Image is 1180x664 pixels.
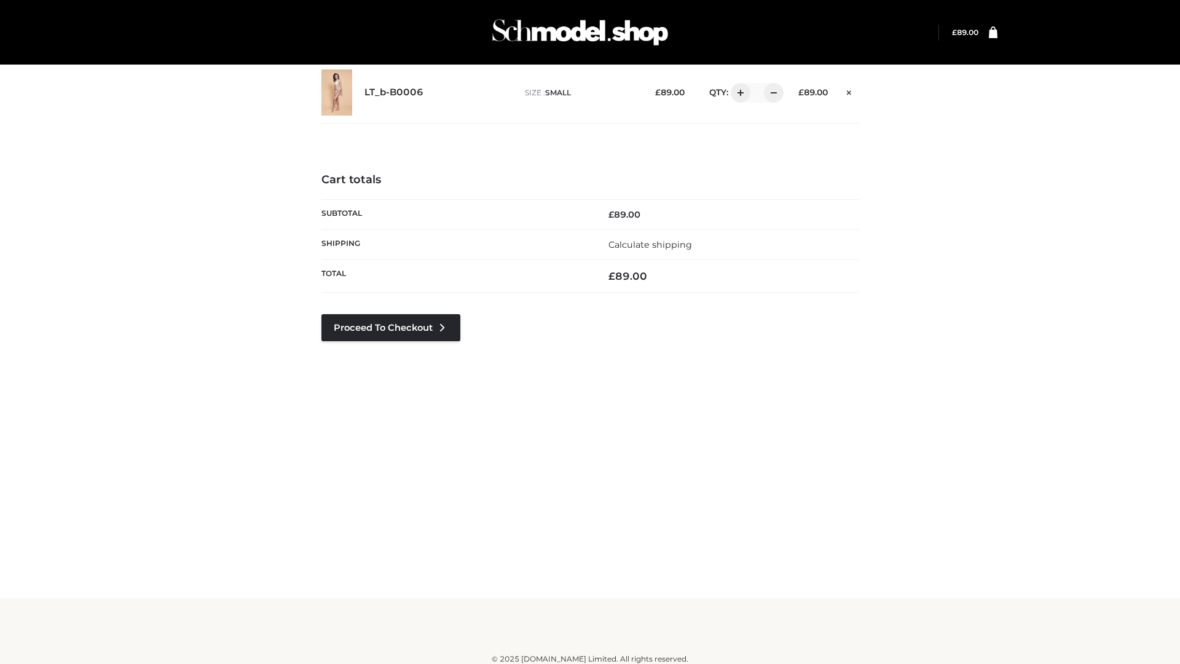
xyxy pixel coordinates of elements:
bdi: 89.00 [608,209,640,220]
a: LT_b-B0006 [364,87,423,98]
div: QTY: [697,83,779,103]
th: Total [321,260,590,293]
p: size : [525,87,636,98]
a: Calculate shipping [608,239,692,250]
bdi: 89.00 [798,87,828,97]
bdi: 89.00 [608,270,647,282]
span: £ [952,28,957,37]
h4: Cart totals [321,173,859,187]
th: Subtotal [321,199,590,229]
a: £89.00 [952,28,978,37]
span: £ [798,87,804,97]
span: £ [655,87,661,97]
a: Remove this item [840,83,859,99]
bdi: 89.00 [952,28,978,37]
th: Shipping [321,229,590,259]
span: SMALL [545,88,571,97]
img: LT_b-B0006 - SMALL [321,69,352,116]
bdi: 89.00 [655,87,685,97]
a: Proceed to Checkout [321,314,460,341]
span: £ [608,209,614,220]
img: Schmodel Admin 964 [488,8,672,57]
span: £ [608,270,615,282]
